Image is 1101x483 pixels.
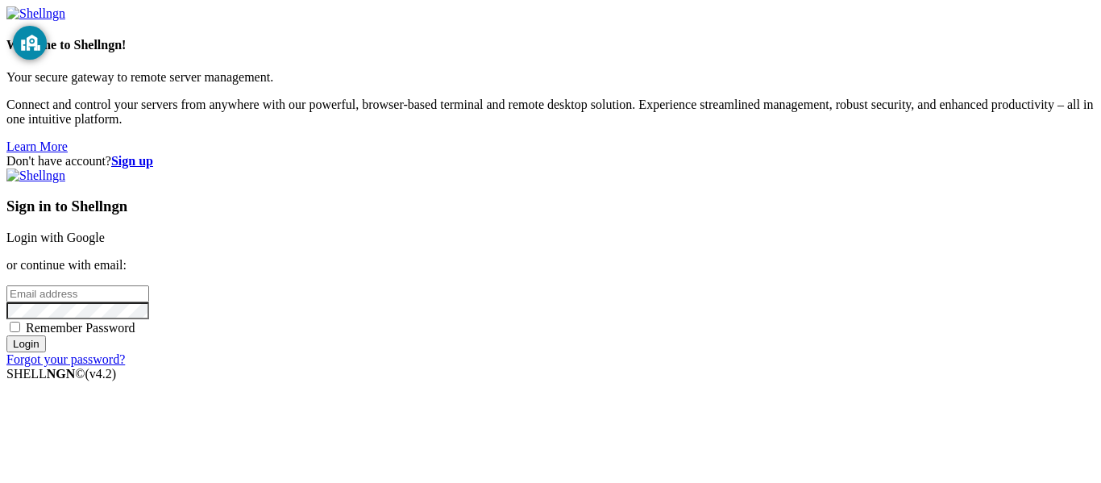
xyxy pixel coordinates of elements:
[6,352,125,366] a: Forgot your password?
[6,38,1095,52] h4: Welcome to Shellngn!
[6,198,1095,215] h3: Sign in to Shellngn
[85,367,117,381] span: 4.2.0
[6,169,65,183] img: Shellngn
[6,70,1095,85] p: Your secure gateway to remote server management.
[6,6,65,21] img: Shellngn
[6,335,46,352] input: Login
[6,154,1095,169] div: Don't have account?
[6,258,1095,273] p: or continue with email:
[6,139,68,153] a: Learn More
[6,367,116,381] span: SHELL ©
[111,154,153,168] a: Sign up
[10,322,20,332] input: Remember Password
[47,367,76,381] b: NGN
[6,285,149,302] input: Email address
[6,231,105,244] a: Login with Google
[13,26,47,60] button: GoGuardian Privacy Information
[6,98,1095,127] p: Connect and control your servers from anywhere with our powerful, browser-based terminal and remo...
[26,321,135,335] span: Remember Password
